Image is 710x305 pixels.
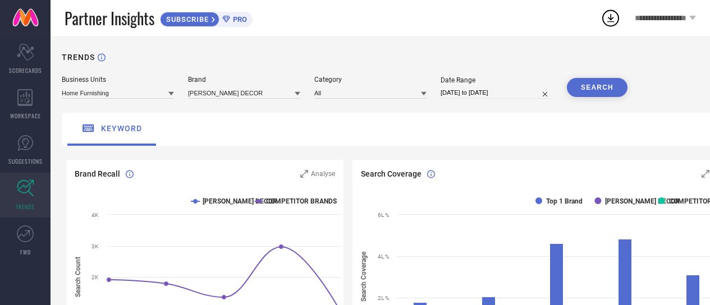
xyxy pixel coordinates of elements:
span: FWD [20,248,31,256]
text: 2L % [378,295,389,301]
svg: Zoom [300,170,308,178]
text: COMPETITOR BRANDS [266,197,337,205]
h1: TRENDS [62,53,95,62]
tspan: Search Coverage [360,252,368,302]
span: Brand Recall [75,169,120,178]
a: SUBSCRIBEPRO [160,9,253,27]
span: SUGGESTIONS [8,157,43,165]
div: Business Units [62,76,174,84]
span: keyword [101,124,142,133]
text: [PERSON_NAME] DECOR [606,197,680,205]
text: 4K [91,212,99,218]
svg: Zoom [702,170,709,178]
text: 6L % [378,212,389,218]
span: PRO [230,15,247,24]
text: Top 1 Brand [546,197,583,205]
text: [PERSON_NAME] DECOR [203,197,277,205]
input: Select date range [441,87,553,99]
span: Search Coverage [361,169,422,178]
div: Date Range [441,76,553,84]
div: Category [314,76,427,84]
span: WORKSPACE [10,112,41,120]
span: SCORECARDS [9,66,42,75]
span: TRENDS [16,202,35,211]
button: SEARCH [567,78,627,97]
text: 2K [91,274,99,280]
span: Partner Insights [65,7,154,30]
span: SUBSCRIBE [161,15,212,24]
text: 3K [91,243,99,249]
span: Analyse [311,170,335,178]
tspan: Search Count [74,257,82,297]
div: Brand [188,76,300,84]
div: Open download list [601,8,621,28]
text: 4L % [378,253,389,260]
